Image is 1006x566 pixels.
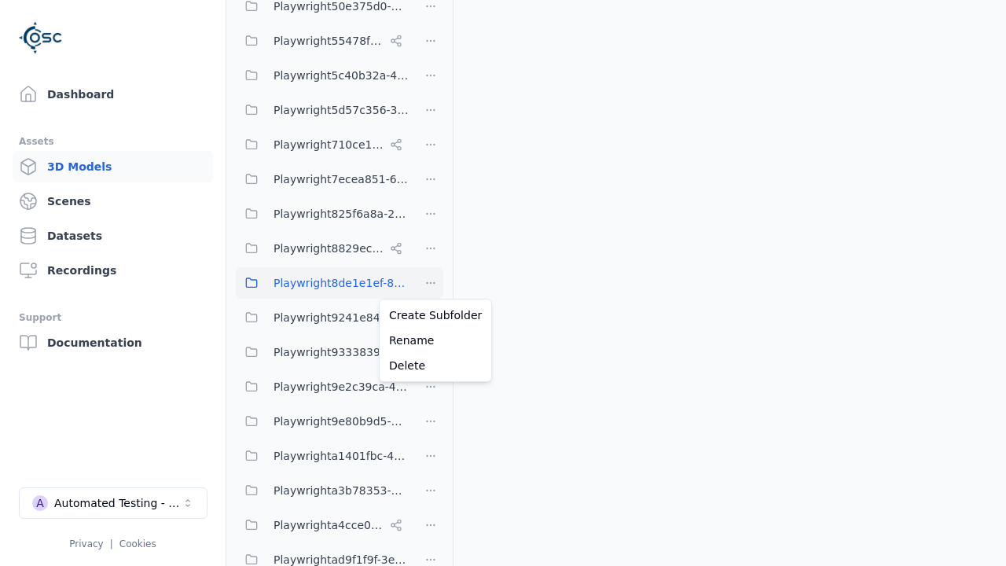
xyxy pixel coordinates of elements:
a: Delete [383,353,488,378]
a: Create Subfolder [383,303,488,328]
a: Rename [383,328,488,353]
